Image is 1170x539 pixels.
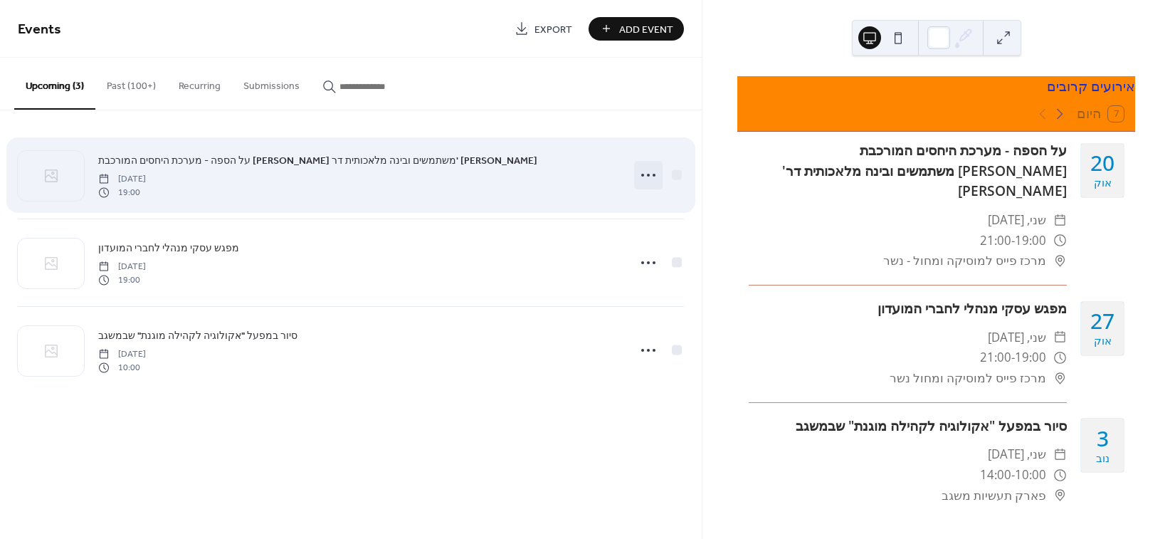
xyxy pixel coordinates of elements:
div: על הספה - מערכת היחסים המורכבת [PERSON_NAME] משתמשים ובינה מלאכותית דר' [PERSON_NAME] [749,140,1067,202]
span: 21:00 [980,347,1011,368]
div: 20 [1090,152,1114,174]
div: ​ [1053,347,1067,368]
button: Add Event [589,17,684,41]
span: מרכז פייס למוסיקה ומחול - נשר [883,251,1046,271]
span: סיור במפעל "אקולוגיה לקהילה מוגנת" שבמשגב [98,329,297,344]
div: מפגש עסקי מנהלי לחברי המועדון [749,298,1067,319]
span: 21:00 [980,231,1011,251]
span: על הספה - מערכת היחסים המורכבת [PERSON_NAME] משתמשים ובינה מלאכותית דר' [PERSON_NAME] [98,154,537,169]
span: שני, [DATE] [988,210,1046,231]
span: 19:00 [98,186,146,199]
a: סיור במפעל "אקולוגיה לקהילה מוגנת" שבמשגב [98,328,297,344]
button: Recurring [167,58,232,108]
span: פארק תעשיות משגב [942,486,1046,506]
span: 19:00 [1015,231,1046,251]
span: 10:00 [98,361,146,374]
span: [DATE] [98,261,146,273]
div: ​ [1053,465,1067,486]
button: Submissions [232,58,311,108]
span: [DATE] [98,348,146,361]
div: ​ [1053,368,1067,389]
div: ​ [1053,328,1067,348]
div: ​ [1053,444,1067,465]
span: - [1011,231,1015,251]
div: ​ [1053,210,1067,231]
span: 14:00 [980,465,1011,486]
span: שני, [DATE] [988,328,1046,348]
span: Export [534,22,572,37]
div: סיור במפעל "אקולוגיה לקהילה מוגנת" שבמשגב [749,416,1067,436]
span: [DATE] [98,173,146,186]
span: 19:00 [98,273,146,286]
span: 19:00 [1015,347,1046,368]
span: שני, [DATE] [988,444,1046,465]
span: מפגש עסקי מנהלי לחברי המועדון [98,241,239,256]
div: אוק [1094,177,1112,188]
div: 27 [1090,310,1114,332]
span: 10:00 [1015,465,1046,486]
button: Upcoming (3) [14,58,95,110]
a: על הספה - מערכת היחסים המורכבת [PERSON_NAME] משתמשים ובינה מלאכותית דר' [PERSON_NAME] [98,152,537,169]
a: מפגש עסקי מנהלי לחברי המועדון [98,240,239,256]
span: - [1011,465,1015,486]
div: 3 [1097,428,1109,449]
span: Add Event [619,22,673,37]
div: ​ [1053,251,1067,271]
span: - [1011,347,1015,368]
button: Past (100+) [95,58,167,108]
div: אוק [1094,335,1112,346]
div: ​ [1053,231,1067,251]
span: Events [18,16,61,43]
div: נוב [1096,453,1110,464]
span: מרכז פייס למוסיקה ומחול נשר [890,368,1046,389]
div: ​ [1053,486,1067,506]
a: Export [504,17,583,41]
div: אירועים קרובים [737,76,1135,97]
